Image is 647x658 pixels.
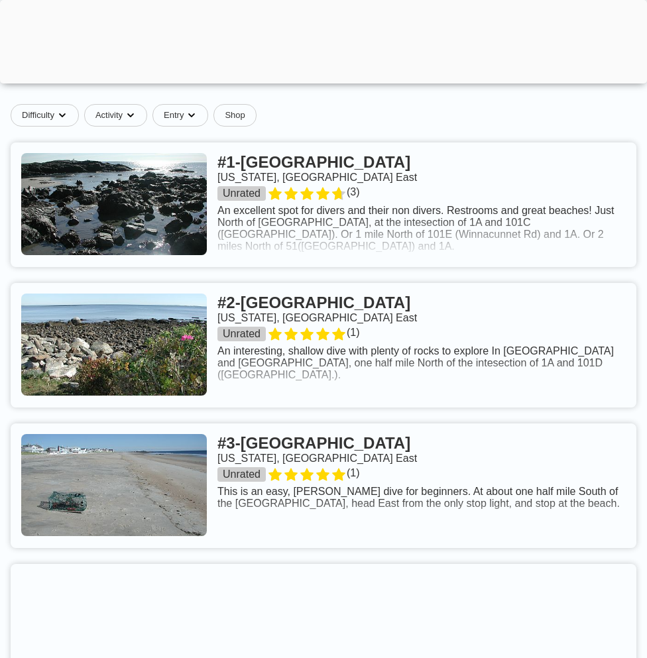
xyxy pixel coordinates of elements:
[125,110,136,121] img: dropdown caret
[11,104,84,127] button: Difficultydropdown caret
[84,104,152,127] button: Activitydropdown caret
[213,104,256,127] a: Shop
[22,110,54,121] span: Difficulty
[164,110,184,121] span: Entry
[152,104,213,127] button: Entrydropdown caret
[95,110,123,121] span: Activity
[186,110,197,121] img: dropdown caret
[57,110,68,121] img: dropdown caret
